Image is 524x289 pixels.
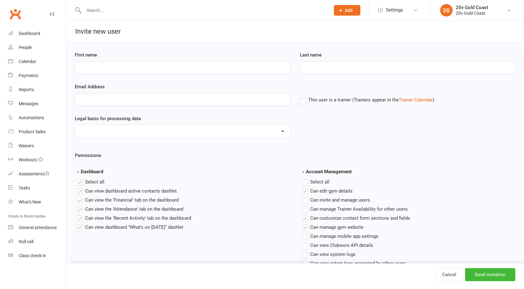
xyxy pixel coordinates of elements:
div: Product Sales [19,129,46,134]
span: Can manage gym website [310,223,363,230]
span: Select all [85,178,104,185]
span: Can view the 'Attendance' tab on the dashboard [85,205,183,212]
a: Dashboard [8,27,66,41]
a: Calendar [8,55,66,69]
input: Send invitation [465,268,515,281]
span: Can view dashboard active contacts dashlet [85,187,177,194]
label: Legal basis for processing data [75,115,141,122]
a: Automations [8,111,66,125]
label: Last name [300,51,322,59]
span: Can manage Trainer Availability for other users [310,205,408,212]
span: Can manage mobile app settings [310,233,378,239]
div: Roll call [19,239,33,244]
span: Can invite and manage users [310,196,370,203]
a: Reports [8,83,66,97]
span: Can view the 'Recent Activity' tab on the dashboard [85,214,191,221]
a: Tasks [8,181,66,195]
a: Payments [8,69,66,83]
div: Payments [19,73,38,78]
span: Account Management [306,169,352,174]
div: Dashboard [19,31,40,36]
div: Waivers [19,143,34,148]
div: Workouts [19,157,37,162]
span: Can view sytem logs generated by other users [310,260,406,266]
span: Add [345,8,353,13]
div: 20v Gold Coast [456,5,488,10]
label: First name [75,51,97,59]
div: Messages [19,101,38,106]
div: 2G [440,4,453,17]
span: Can view dashboard "What's on [DATE]" dashlet [85,223,183,230]
span: Can view the 'Financial' tab on the dashboard [85,196,179,203]
span: Can view Clubworx API details [310,242,373,248]
span: Can customize contact form sections and fields [310,214,410,221]
a: Product Sales [8,125,66,139]
a: Assessments [8,167,66,181]
a: Cancel [435,268,464,281]
label: Permissions [75,152,101,159]
span: Can edit gym details [310,187,353,194]
span: Select all [310,178,329,185]
div: Class check-in [19,253,46,258]
a: Waivers [8,139,66,153]
span: Settings [386,3,403,17]
a: Class kiosk mode [8,249,66,263]
div: 20v Gold Coast [456,10,488,16]
h1: Invite new user [66,21,121,42]
a: Workouts [8,153,66,167]
label: Email Address [75,83,105,91]
div: Calendar [19,59,36,64]
div: What's New [19,199,41,204]
button: Add [334,5,360,16]
div: Automations [19,115,44,120]
span: Dashboard [81,169,103,174]
span: Can view system logs [310,251,356,257]
a: Clubworx [7,6,23,22]
a: Messages [8,97,66,111]
div: Tasks [19,185,30,190]
span: This user is a trainer (Trainers appear in the ) [308,96,434,103]
div: People [19,45,32,50]
a: General attendance kiosk mode [8,221,66,235]
a: People [8,41,66,55]
a: Roll call [8,235,66,249]
input: Search... [82,6,326,15]
a: Trainer Calendar [399,97,433,103]
div: Assessments [19,171,50,176]
a: What's New [8,195,66,209]
div: General attendance [19,225,57,230]
div: Reports [19,87,34,92]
